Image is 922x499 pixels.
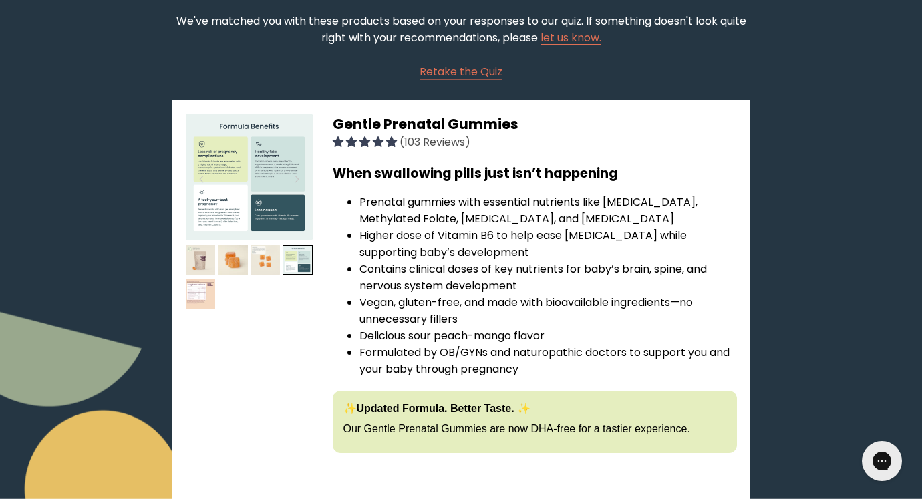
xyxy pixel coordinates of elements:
span: Retake the Quiz [420,64,502,79]
img: thumbnail image [283,245,313,275]
iframe: Gorgias live chat messenger [855,436,909,486]
img: thumbnail image [218,245,248,275]
p: We've matched you with these products based on your responses to our quiz. If something doesn't l... [172,13,750,46]
a: Retake the Quiz [420,63,502,80]
li: Prenatal gummies with essential nutrients like [MEDICAL_DATA], Methylated Folate, [MEDICAL_DATA],... [359,194,737,227]
span: 4.88 stars [333,134,400,150]
span: (103 Reviews) [400,134,470,150]
a: let us know. [541,30,601,45]
img: thumbnail image [186,114,313,240]
img: thumbnail image [251,245,281,275]
strong: ✨Updated Formula. Better Taste. ✨ [343,403,531,414]
h3: When swallowing pills just isn’t happening [333,164,737,183]
span: Gentle Prenatal Gummies [333,114,518,134]
li: Contains clinical doses of key nutrients for baby’s brain, spine, and nervous system development [359,261,737,294]
img: thumbnail image [186,279,216,309]
li: Formulated by OB/GYNs and naturopathic doctors to support you and your baby through pregnancy [359,344,737,377]
li: Vegan, gluten-free, and made with bioavailable ingredients—no unnecessary fillers [359,294,737,327]
li: Delicious sour peach-mango flavor [359,327,737,344]
li: Higher dose of Vitamin B6 to help ease [MEDICAL_DATA] while supporting baby’s development [359,227,737,261]
img: thumbnail image [186,245,216,275]
p: Our Gentle Prenatal Gummies are now DHA-free for a tastier experience. [343,422,726,436]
